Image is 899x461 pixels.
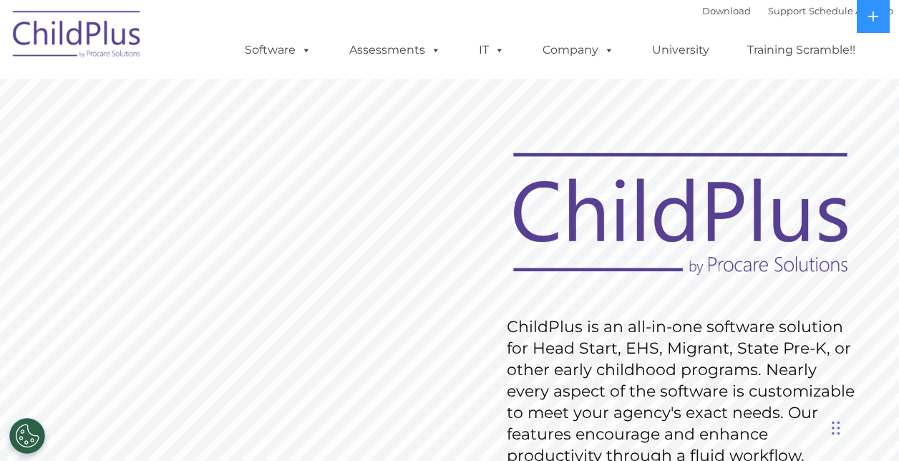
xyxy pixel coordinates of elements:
[6,1,149,72] img: ChildPlus by Procare Solutions
[465,36,519,64] a: IT
[768,5,806,16] a: Support
[827,392,899,461] iframe: Chat Widget
[335,36,455,64] a: Assessments
[638,36,724,64] a: University
[702,5,751,16] a: Download
[702,5,893,16] font: |
[9,418,45,454] button: Cookies Settings
[809,5,893,16] a: Schedule A Demo
[528,36,628,64] a: Company
[832,407,840,450] div: Drag
[733,36,870,64] a: Training Scramble!!
[230,36,326,64] a: Software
